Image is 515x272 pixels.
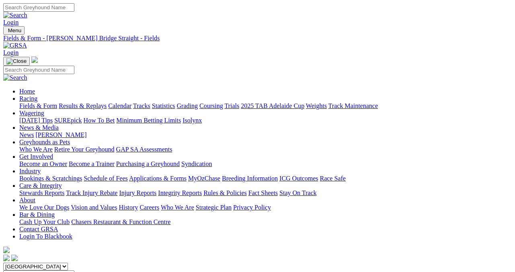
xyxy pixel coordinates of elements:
input: Search [3,66,74,74]
a: Injury Reports [119,189,156,196]
a: Syndication [181,160,212,167]
div: News & Media [19,131,512,139]
img: logo-grsa-white.png [31,56,38,63]
a: Statistics [152,102,175,109]
a: We Love Our Dogs [19,204,69,211]
a: Login [3,49,18,56]
a: Track Injury Rebate [66,189,117,196]
a: Race Safe [320,175,345,182]
a: [PERSON_NAME] [35,131,86,138]
div: Get Involved [19,160,512,168]
a: Care & Integrity [19,182,62,189]
a: MyOzChase [188,175,220,182]
a: Purchasing a Greyhound [116,160,180,167]
img: Search [3,12,27,19]
a: Racing [19,95,37,102]
a: Coursing [199,102,223,109]
a: Isolynx [183,117,202,124]
a: Retire Your Greyhound [54,146,115,153]
a: Cash Up Your Club [19,218,70,225]
img: Close [6,58,27,64]
a: Calendar [108,102,131,109]
a: [DATE] Tips [19,117,53,124]
div: Care & Integrity [19,189,512,197]
a: Schedule of Fees [84,175,127,182]
a: Bar & Dining [19,211,55,218]
div: Industry [19,175,512,182]
a: Become a Trainer [69,160,115,167]
a: Vision and Values [71,204,117,211]
a: Contact GRSA [19,226,58,233]
a: Trials [224,102,239,109]
a: Fields & Form - [PERSON_NAME] Bridge Straight - Fields [3,35,512,42]
a: Become an Owner [19,160,67,167]
a: Fact Sheets [248,189,278,196]
a: Login [3,19,18,26]
a: ICG Outcomes [279,175,318,182]
a: Home [19,88,35,95]
a: Minimum Betting Limits [116,117,181,124]
a: GAP SA Assessments [116,146,172,153]
input: Search [3,3,74,12]
img: GRSA [3,42,27,49]
a: How To Bet [84,117,115,124]
div: Racing [19,102,512,110]
a: Results & Replays [59,102,107,109]
img: Search [3,74,27,81]
button: Toggle navigation [3,26,25,35]
a: Fields & Form [19,102,57,109]
a: Integrity Reports [158,189,202,196]
a: Industry [19,168,41,174]
a: Who We Are [19,146,53,153]
a: 2025 TAB Adelaide Cup [241,102,304,109]
a: History [119,204,138,211]
div: Wagering [19,117,512,124]
a: Tracks [133,102,150,109]
a: Breeding Information [222,175,278,182]
a: Track Maintenance [328,102,378,109]
button: Toggle navigation [3,57,30,66]
span: Menu [8,27,21,33]
a: Greyhounds as Pets [19,139,70,145]
div: Bar & Dining [19,218,512,226]
a: Careers [140,204,159,211]
a: Applications & Forms [129,175,187,182]
a: Stay On Track [279,189,316,196]
a: Weights [306,102,327,109]
a: Bookings & Scratchings [19,175,82,182]
a: Grading [177,102,198,109]
a: Stewards Reports [19,189,64,196]
a: Rules & Policies [203,189,247,196]
a: Chasers Restaurant & Function Centre [71,218,170,225]
a: Privacy Policy [233,204,271,211]
a: News [19,131,34,138]
a: Strategic Plan [196,204,232,211]
img: facebook.svg [3,255,10,261]
div: Greyhounds as Pets [19,146,512,153]
a: Who We Are [161,204,194,211]
img: twitter.svg [11,255,18,261]
a: SUREpick [54,117,82,124]
a: Wagering [19,110,44,116]
div: About [19,204,512,211]
a: About [19,197,35,203]
a: Login To Blackbook [19,233,72,240]
img: logo-grsa-white.png [3,247,10,253]
a: News & Media [19,124,59,131]
a: Get Involved [19,153,53,160]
